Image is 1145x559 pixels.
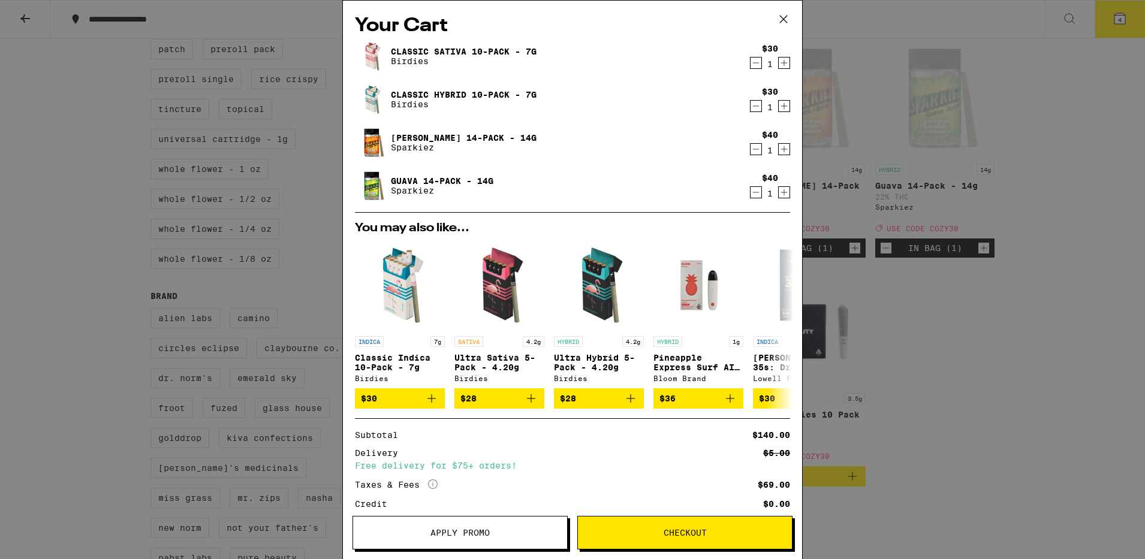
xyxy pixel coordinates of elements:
img: Birdies - Classic Indica 10-Pack - 7g [355,240,445,330]
p: Birdies [391,99,537,109]
a: Open page for Lowell 35s: Dreamweaver 10 Pack - 3.5g from Lowell Farms [753,240,843,388]
p: Classic Indica 10-Pack - 7g [355,353,445,372]
p: INDICA [355,336,384,347]
div: Bloom Brand [653,374,743,382]
img: Classic Sativa 10-Pack - 7g [355,40,388,73]
span: Hi. Need any help? [7,8,86,18]
span: $36 [659,394,676,403]
div: 1 [762,102,778,112]
div: $0.00 [763,500,790,508]
button: Checkout [577,516,793,549]
img: Lowell Farms - Lowell 35s: Dreamweaver 10 Pack - 3.5g [753,240,843,330]
p: Ultra Sativa 5-Pack - 4.20g [454,353,544,372]
p: HYBRID [653,336,682,347]
p: 1g [729,336,743,347]
span: $28 [460,394,477,403]
p: Birdies [391,56,537,66]
img: Bloom Brand - Pineapple Express Surf AIO - 1g [653,240,743,330]
button: Increment [778,186,790,198]
a: Classic Sativa 10-Pack - 7g [391,47,537,56]
div: $5.00 [763,449,790,457]
div: Taxes & Fees [355,479,438,490]
img: Classic Hybrid 10-Pack - 7g [355,83,388,116]
div: Birdies [554,374,644,382]
button: Decrement [750,186,762,198]
span: Apply Promo [430,528,490,537]
p: SATIVA [454,336,483,347]
span: $28 [560,394,576,403]
button: Add to bag [753,388,843,409]
img: Jack 14-Pack - 14g [355,126,388,159]
a: Open page for Ultra Hybrid 5-Pack - 4.20g from Birdies [554,240,644,388]
div: Subtotal [355,431,406,439]
p: Pineapple Express Surf AIO - 1g [653,353,743,372]
a: Open page for Classic Indica 10-Pack - 7g from Birdies [355,240,445,388]
div: Credit [355,500,396,508]
p: 4.2g [622,336,644,347]
a: Open page for Pineapple Express Surf AIO - 1g from Bloom Brand [653,240,743,388]
p: Sparkiez [391,143,537,152]
button: Add to bag [554,388,644,409]
button: Increment [778,57,790,69]
span: $30 [361,394,377,403]
p: INDICA [753,336,782,347]
div: Birdies [355,374,445,382]
div: $140.00 [752,431,790,439]
a: [PERSON_NAME] 14-Pack - 14g [391,133,537,143]
a: Classic Hybrid 10-Pack - 7g [391,90,537,99]
img: Guava 14-Pack - 14g [355,169,388,203]
img: Birdies - Ultra Sativa 5-Pack - 4.20g [454,240,544,330]
h2: Your Cart [355,13,790,40]
button: Apply Promo [352,516,568,549]
div: Delivery [355,449,406,457]
h2: You may also like... [355,222,790,234]
button: Add to bag [653,388,743,409]
p: 7g [430,336,445,347]
button: Decrement [750,57,762,69]
button: Add to bag [454,388,544,409]
p: [PERSON_NAME] 35s: Dreamweaver 10 Pack - 3.5g [753,353,843,372]
div: $30 [762,87,778,96]
div: 1 [762,189,778,198]
p: HYBRID [554,336,583,347]
div: Lowell Farms [753,374,843,382]
div: $69.00 [758,481,790,489]
span: Checkout [664,528,707,537]
button: Decrement [750,143,762,155]
div: 1 [762,146,778,155]
div: $40 [762,130,778,140]
div: Birdies [454,374,544,382]
img: Birdies - Ultra Hybrid 5-Pack - 4.20g [554,240,644,330]
button: Increment [778,100,790,112]
div: Free delivery for $75+ orders! [355,461,790,470]
a: Guava 14-Pack - 14g [391,176,493,186]
button: Decrement [750,100,762,112]
button: Increment [778,143,790,155]
div: $40 [762,173,778,183]
a: Open page for Ultra Sativa 5-Pack - 4.20g from Birdies [454,240,544,388]
span: $30 [759,394,775,403]
p: Ultra Hybrid 5-Pack - 4.20g [554,353,644,372]
button: Add to bag [355,388,445,409]
p: Sparkiez [391,186,493,195]
div: 1 [762,59,778,69]
div: $30 [762,44,778,53]
p: 4.2g [523,336,544,347]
